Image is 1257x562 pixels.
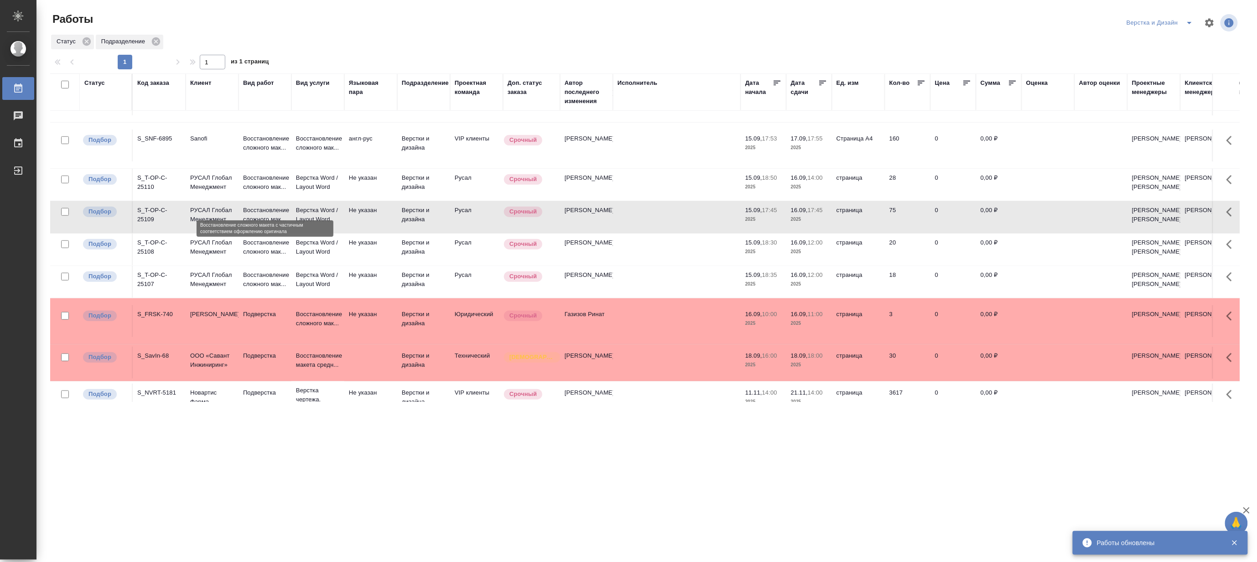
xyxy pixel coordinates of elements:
div: Вид работ [243,78,274,88]
p: Восстановление сложного мак... [243,173,287,192]
div: Клиент [190,78,211,88]
td: 0 [930,130,976,161]
td: Не указан [344,234,397,265]
div: Можно подбирать исполнителей [82,238,127,250]
p: 2025 [791,397,827,406]
p: 17:53 [762,135,777,142]
p: Срочный [509,311,537,320]
p: 12:00 [808,239,823,246]
td: Русал [450,266,503,298]
td: VIP клиенты [450,384,503,416]
p: 17:45 [762,207,777,213]
div: Можно подбирать исполнителей [82,206,127,218]
p: Подверстка [243,351,287,360]
p: Срочный [509,390,537,399]
p: 18.09, [791,352,808,359]
p: 12:00 [808,271,823,278]
td: 0,00 ₽ [976,266,1022,298]
p: 14:00 [762,389,777,396]
span: Посмотреть информацию [1221,14,1240,31]
div: Исполнитель [618,78,658,88]
td: [PERSON_NAME] [1180,347,1233,379]
p: 18:35 [762,271,777,278]
td: Верстки и дизайна [397,169,450,201]
p: 2025 [745,360,782,369]
td: 28 [885,169,930,201]
p: 2025 [791,143,827,152]
td: 0,00 ₽ [976,201,1022,233]
p: Восстановление сложного мак... [243,271,287,289]
td: [PERSON_NAME] [560,169,613,201]
td: Верстки и дизайна [397,201,450,233]
td: 20 [885,234,930,265]
div: Цена [935,78,950,88]
div: Статус [84,78,105,88]
p: 10:00 [762,311,777,317]
div: S_FRSK-740 [137,310,181,319]
p: [PERSON_NAME] [190,310,234,319]
span: из 1 страниц [231,56,269,69]
td: [PERSON_NAME] [1180,305,1233,337]
p: 2025 [791,247,827,256]
td: Не указан [344,169,397,201]
p: 18.09, [745,352,762,359]
p: 2025 [791,280,827,289]
p: 2025 [745,182,782,192]
td: 0 [930,201,976,233]
td: 0,00 ₽ [976,305,1022,337]
p: [PERSON_NAME], [PERSON_NAME] [1132,173,1176,192]
div: Подразделение [96,35,163,49]
td: страница [832,347,885,379]
p: 16.09, [791,207,808,213]
p: 15.09, [745,239,762,246]
td: Не указан [344,384,397,416]
div: Дата сдачи [791,78,818,97]
p: 16.09, [791,311,808,317]
td: [PERSON_NAME] [1180,384,1233,416]
div: Работы обновлены [1097,538,1217,547]
td: Юридический [450,305,503,337]
td: 30 [885,347,930,379]
p: Восстановление сложного мак... [296,310,340,328]
button: Здесь прячутся важные кнопки [1221,130,1243,151]
p: Подбор [88,390,111,399]
td: Верстки и дизайна [397,347,450,379]
td: Верстки и дизайна [397,305,450,337]
div: S_T-OP-C-25110 [137,173,181,192]
td: Не указан [344,201,397,233]
td: 0,00 ₽ [976,169,1022,201]
p: Верстка Word / Layout Word [296,173,340,192]
p: 14:00 [808,389,823,396]
p: 2025 [745,280,782,289]
p: Срочный [509,272,537,281]
td: [PERSON_NAME] [560,347,613,379]
td: 0 [930,384,976,416]
div: Статус [51,35,94,49]
p: [PERSON_NAME], [PERSON_NAME] [1132,206,1176,224]
div: S_SavIn-68 [137,351,181,360]
div: S_T-OP-C-25107 [137,271,181,289]
p: Верстка Word / Layout Word [296,271,340,289]
p: 16.09, [791,271,808,278]
p: 2025 [745,247,782,256]
p: Подбор [88,239,111,249]
button: Здесь прячутся важные кнопки [1221,234,1243,255]
td: [PERSON_NAME] [1180,130,1233,161]
td: 0 [930,234,976,265]
td: Страница А4 [832,130,885,161]
div: Автор последнего изменения [565,78,608,106]
td: [PERSON_NAME] [1180,201,1233,233]
td: 0,00 ₽ [976,347,1022,379]
button: Здесь прячутся важные кнопки [1221,169,1243,191]
p: 2025 [791,215,827,224]
p: 15.09, [745,207,762,213]
p: 16.09, [791,174,808,181]
p: Подбор [88,353,111,362]
p: 21.11, [791,389,808,396]
td: [PERSON_NAME] [1127,130,1180,161]
p: РУСАЛ Глобал Менеджмент [190,238,234,256]
td: [PERSON_NAME] [1180,234,1233,265]
td: страница [832,169,885,201]
td: Русал [450,201,503,233]
p: 17:55 [808,135,823,142]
